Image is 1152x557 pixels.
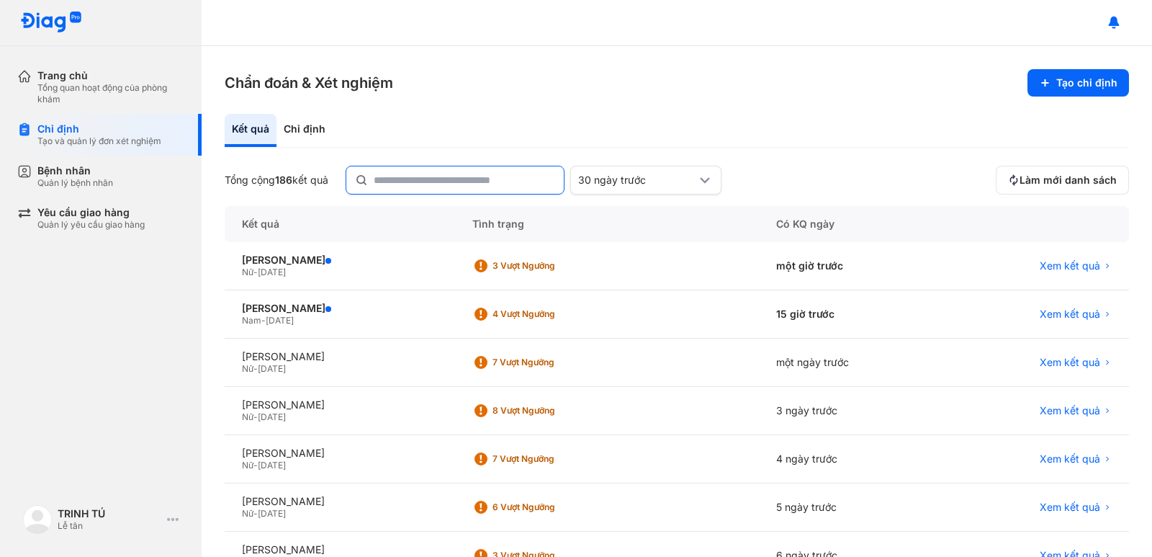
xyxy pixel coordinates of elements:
span: [DATE] [258,460,286,471]
h3: Chẩn đoán & Xét nghiệm [225,73,393,93]
div: TRINH TÚ [58,507,161,520]
div: 3 ngày trước [759,387,945,435]
div: 3 Vượt ngưỡng [492,260,608,272]
span: Xem kết quả [1040,308,1100,321]
div: Chỉ định [276,114,333,147]
div: 6 Vượt ngưỡng [492,502,608,513]
div: [PERSON_NAME] [242,495,438,508]
span: [DATE] [258,267,286,277]
span: Nam [242,315,261,326]
span: Xem kết quả [1040,259,1100,272]
div: 4 ngày trước [759,435,945,484]
div: Bệnh nhân [37,164,113,177]
span: [DATE] [266,315,294,326]
div: Tạo và quản lý đơn xét nghiệm [37,135,161,147]
span: - [253,411,258,422]
div: 30 ngày trước [578,174,696,187]
div: 5 ngày trước [759,484,945,532]
span: Nữ [242,267,253,277]
span: [DATE] [258,363,286,374]
div: [PERSON_NAME] [242,398,438,411]
span: [DATE] [258,508,286,519]
div: 15 giờ trước [759,290,945,339]
div: [PERSON_NAME] [242,254,438,267]
span: - [253,508,258,519]
div: [PERSON_NAME] [242,543,438,556]
div: Lễ tân [58,520,161,532]
span: - [253,363,258,374]
div: Tổng cộng kết quả [225,174,328,187]
div: [PERSON_NAME] [242,302,438,315]
span: Nữ [242,460,253,471]
div: Kết quả [225,206,455,242]
span: Xem kết quả [1040,501,1100,514]
span: Làm mới danh sách [1020,174,1117,187]
span: - [253,267,258,277]
div: 7 Vượt ngưỡng [492,357,608,368]
span: 186 [275,174,292,186]
span: Xem kết quả [1040,356,1100,369]
img: logo [20,12,82,34]
div: Quản lý bệnh nhân [37,177,113,189]
span: Nữ [242,363,253,374]
div: một giờ trước [759,242,945,290]
span: Nữ [242,508,253,519]
div: Chỉ định [37,122,161,135]
div: [PERSON_NAME] [242,447,438,460]
span: - [253,460,258,471]
button: Làm mới danh sách [996,166,1129,195]
span: [DATE] [258,411,286,422]
span: Xem kết quả [1040,404,1100,417]
div: 7 Vượt ngưỡng [492,453,608,465]
span: Xem kết quả [1040,453,1100,465]
div: Tổng quan hoạt động của phòng khám [37,82,184,105]
div: Yêu cầu giao hàng [37,206,145,219]
div: 8 Vượt ngưỡng [492,405,608,416]
div: một ngày trước [759,339,945,387]
span: - [261,315,266,326]
div: Có KQ ngày [759,206,945,242]
span: Nữ [242,411,253,422]
div: Trang chủ [37,69,184,82]
img: logo [23,505,52,534]
button: Tạo chỉ định [1027,69,1129,97]
div: Tình trạng [455,206,759,242]
div: Quản lý yêu cầu giao hàng [37,219,145,231]
div: [PERSON_NAME] [242,350,438,363]
div: Kết quả [225,114,276,147]
div: 4 Vượt ngưỡng [492,308,608,320]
